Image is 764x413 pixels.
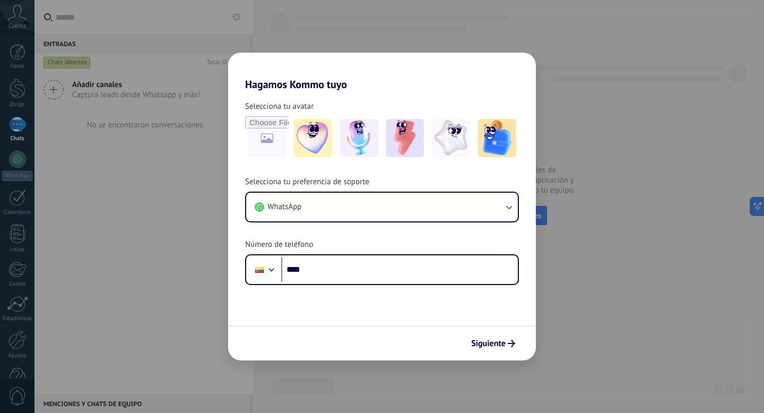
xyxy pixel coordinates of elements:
[245,78,347,91] font: Hagamos Kommo tuyo
[245,177,369,187] font: Selecciona tu preferencia de soporte
[471,338,506,349] font: Siguiente
[249,259,270,281] div: Ecuador: +593
[294,119,332,157] img: -1.jpeg
[340,119,378,157] img: -2.jpeg
[478,119,516,157] img: -5.jpeg
[245,101,314,111] font: Selecciona tu avatar
[432,119,470,157] img: -4.jpeg
[386,119,424,157] img: -3.jpeg
[246,193,518,221] button: WhatsApp
[466,334,520,352] button: Siguiente
[267,202,301,212] font: WhatsApp
[245,239,313,249] font: Número de teléfono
